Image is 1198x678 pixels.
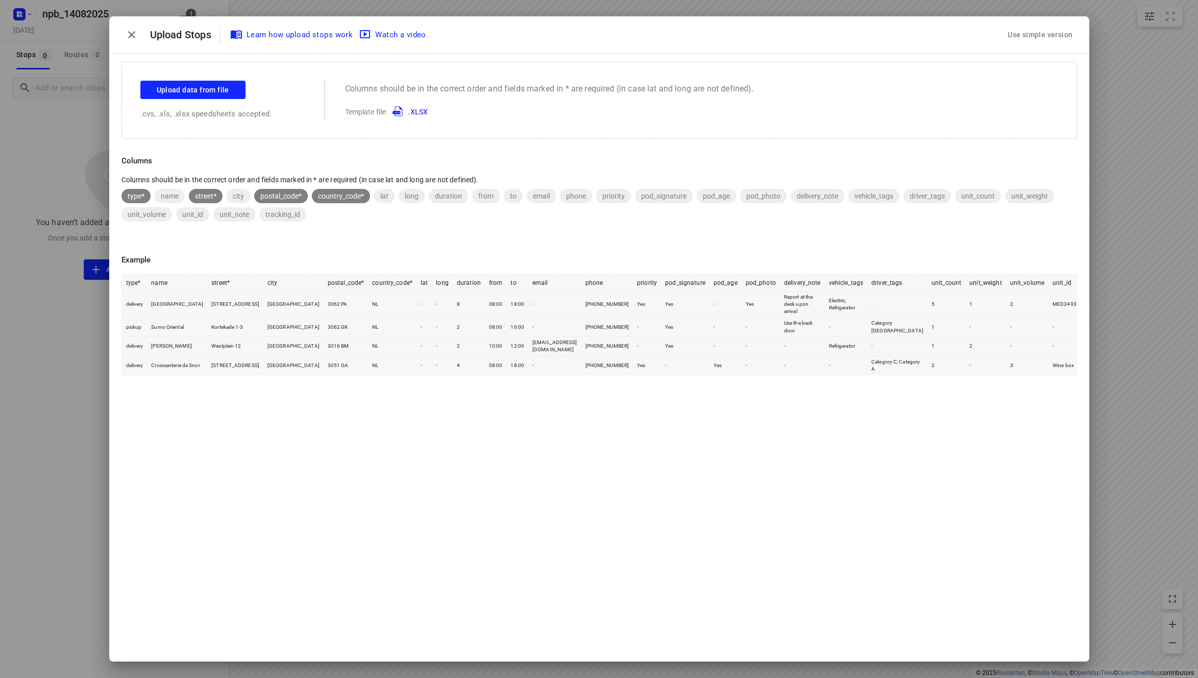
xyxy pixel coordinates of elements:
[417,356,432,375] td: -
[453,356,485,375] td: 4
[528,356,581,375] td: -
[742,275,780,292] th: pod_photo
[596,192,631,200] span: priority
[485,356,507,375] td: 08:00
[506,275,528,292] th: to
[710,275,742,292] th: pod_age
[368,356,417,375] td: NL
[207,337,263,356] td: Westplein 12
[155,192,185,200] span: name
[1006,27,1074,43] div: Use simple version
[345,83,754,95] p: Columns should be in the correct order and fields marked in * are required (in case lat and long ...
[965,356,1006,375] td: -
[147,318,207,337] td: Sumo Oriental
[263,275,324,292] th: city
[207,318,263,337] td: Kortekade 1-3
[742,337,780,356] td: -
[780,291,825,318] td: Report at the desk upon arrival
[1006,318,1048,337] td: -
[324,337,369,356] td: 3016 BM
[710,291,742,318] td: -
[368,337,417,356] td: NL
[417,337,432,356] td: -
[825,291,868,318] td: Electric; Refrigerator
[1048,356,1081,375] td: Wine box
[374,192,395,200] span: lat
[780,356,825,375] td: -
[825,337,868,356] td: Refrigerator
[710,337,742,356] td: -
[867,318,927,337] td: Category [GEOGRAPHIC_DATA]
[432,291,453,318] td: -
[121,210,172,219] span: unit_volume
[147,356,207,375] td: Croissanterie de Snor
[903,192,951,200] span: driver_tags
[506,356,528,375] td: 18:00
[825,275,868,292] th: vehicle_tags
[1006,337,1048,356] td: -
[697,192,736,200] span: pod_age
[453,291,485,318] td: 8
[399,192,425,200] span: long
[504,192,523,200] span: to
[633,337,661,356] td: -
[560,192,592,200] span: phone
[122,318,148,337] td: pickup
[122,337,148,356] td: delivery
[506,291,528,318] td: 18:00
[207,275,263,292] th: street*
[742,356,780,375] td: -
[429,192,468,200] span: duration
[432,356,453,375] td: -
[259,210,306,219] span: tracking_id
[417,275,432,292] th: lat
[581,291,633,318] td: [PHONE_NUMBER]
[955,192,1001,200] span: unit_count
[527,192,556,200] span: email
[506,337,528,356] td: 12:00
[633,275,661,292] th: priority
[122,291,148,318] td: delivery
[368,318,417,337] td: NL
[867,356,927,375] td: Category C; Category A
[780,275,825,292] th: delivery_note
[263,318,324,337] td: [GEOGRAPHIC_DATA]
[867,337,927,356] td: -
[232,28,353,41] span: Learn how upload stops work
[1006,356,1048,375] td: 3
[867,291,927,318] td: -
[388,108,428,116] a: .XLSX
[633,291,661,318] td: Yes
[472,192,500,200] span: from
[417,318,432,337] td: -
[140,81,246,99] button: Upload data from file
[176,210,209,219] span: unit_id
[361,28,426,41] span: Watch a video
[417,291,432,318] td: -
[324,318,369,337] td: 3062 GK
[780,337,825,356] td: -
[432,337,453,356] td: -
[742,318,780,337] td: -
[528,318,581,337] td: -
[453,318,485,337] td: 2
[581,275,633,292] th: phone
[140,108,304,120] p: .cvs, .xls, .xlsx speedsheets accepted.
[710,318,742,337] td: -
[213,210,255,219] span: unit_note
[122,275,148,292] th: type*
[825,356,868,375] td: -
[710,356,742,375] td: Yes
[1006,275,1048,292] th: unit_volume
[432,275,453,292] th: long
[661,337,710,356] td: Yes
[345,105,754,117] p: Template file:
[324,275,369,292] th: postal_code*
[263,356,324,375] td: [GEOGRAPHIC_DATA]
[965,318,1006,337] td: -
[228,26,357,44] a: Learn how upload stops work
[825,318,868,337] td: -
[254,192,308,200] span: postal_code*
[1006,291,1048,318] td: 2
[312,192,370,200] span: country_code*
